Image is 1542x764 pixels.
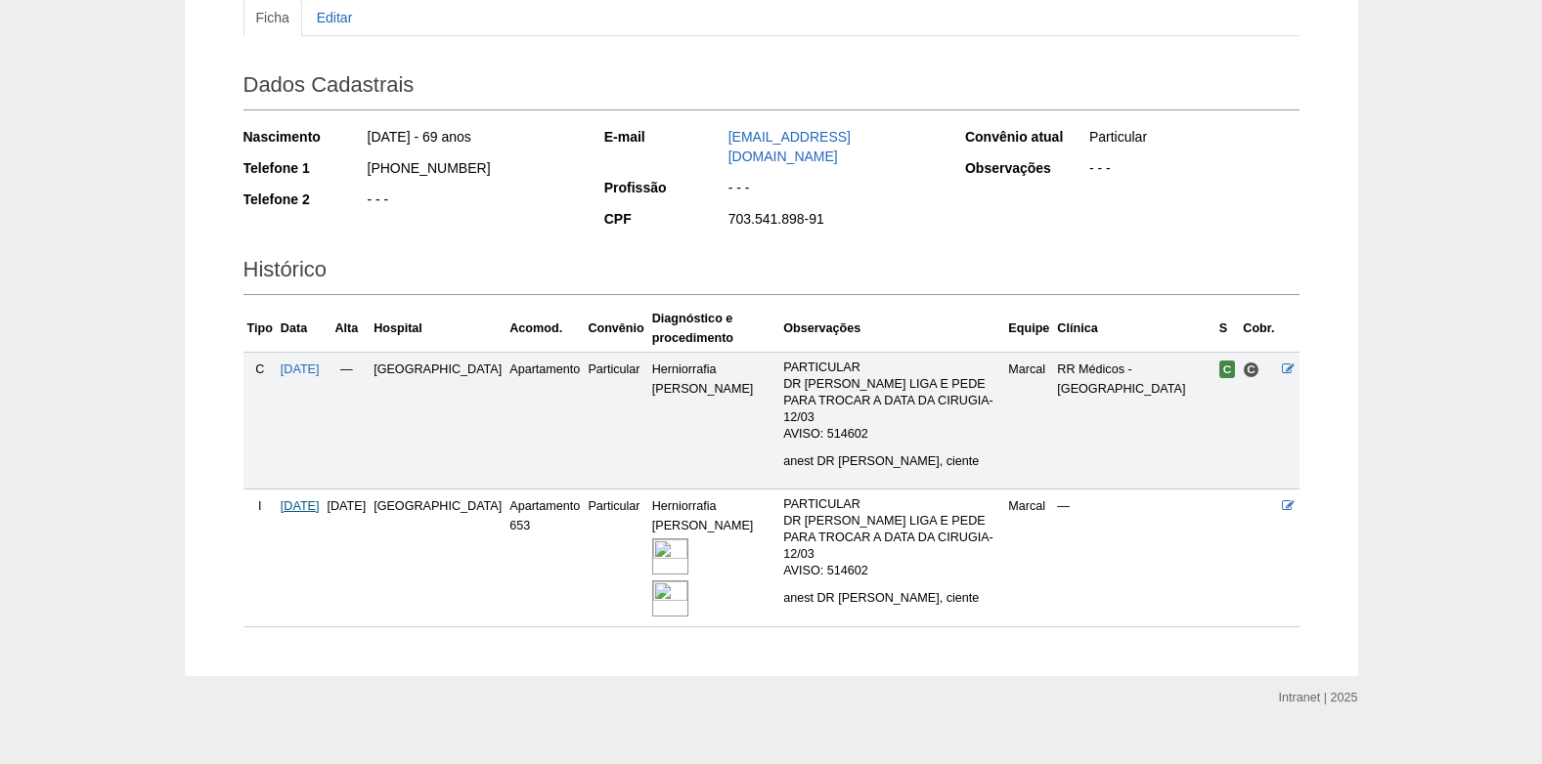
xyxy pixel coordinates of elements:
[1243,361,1259,378] span: Consultório
[1004,488,1053,626] td: Marcal
[1053,352,1214,488] td: RR Médicos - [GEOGRAPHIC_DATA]
[366,190,578,214] div: - - -
[727,178,939,202] div: - - -
[324,352,371,488] td: —
[584,488,647,626] td: Particular
[1219,361,1236,378] span: Confirmada
[783,496,1000,579] p: PARTICULAR DR [PERSON_NAME] LIGA E PEDE PARA TROCAR A DATA DA CIRUGIA-12/03 AVISO: 514602
[783,360,1000,443] p: PARTICULAR DR [PERSON_NAME] LIGA E PEDE PARA TROCAR A DATA DA CIRUGIA-12/03 AVISO: 514602
[366,158,578,183] div: [PHONE_NUMBER]
[648,352,779,488] td: Herniorrafia [PERSON_NAME]
[1087,158,1300,183] div: - - -
[247,360,273,379] div: C
[1004,352,1053,488] td: Marcal
[965,127,1087,147] div: Convênio atual
[1053,305,1214,353] th: Clínica
[243,127,366,147] div: Nascimento
[648,488,779,626] td: Herniorrafia [PERSON_NAME]
[243,250,1300,295] h2: Histórico
[506,305,584,353] th: Acomod.
[648,305,779,353] th: Diagnóstico e procedimento
[584,352,647,488] td: Particular
[370,305,506,353] th: Hospital
[604,178,727,197] div: Profissão
[243,158,366,178] div: Telefone 1
[366,127,578,151] div: [DATE] - 69 anos
[604,127,727,147] div: E-mail
[243,65,1300,110] h2: Dados Cadastrais
[506,352,584,488] td: Apartamento
[281,362,320,376] a: [DATE]
[328,499,367,513] span: [DATE]
[1239,305,1278,353] th: Cobr.
[1279,688,1358,707] div: Intranet | 2025
[604,209,727,229] div: CPF
[277,305,324,353] th: Data
[370,352,506,488] td: [GEOGRAPHIC_DATA]
[370,488,506,626] td: [GEOGRAPHIC_DATA]
[243,305,277,353] th: Tipo
[247,496,273,516] div: I
[281,499,320,513] a: [DATE]
[783,453,1000,470] p: anest DR [PERSON_NAME], ciente
[1087,127,1300,151] div: Particular
[783,590,1000,607] p: anest DR [PERSON_NAME], ciente
[779,305,1004,353] th: Observações
[727,209,939,233] div: 703.541.898-91
[1004,305,1053,353] th: Equipe
[1215,305,1240,353] th: S
[506,488,584,626] td: Apartamento 653
[728,129,851,164] a: [EMAIL_ADDRESS][DOMAIN_NAME]
[324,305,371,353] th: Alta
[1053,488,1214,626] td: —
[584,305,647,353] th: Convênio
[965,158,1087,178] div: Observações
[243,190,366,209] div: Telefone 2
